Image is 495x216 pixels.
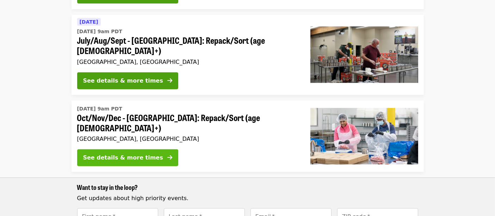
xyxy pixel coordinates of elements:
[77,182,138,192] span: Want to stay in the loop?
[77,72,178,89] button: See details & more times
[77,35,299,56] span: July/Aug/Sept - [GEOGRAPHIC_DATA]: Repack/Sort (age [DEMOGRAPHIC_DATA]+)
[77,59,299,65] div: [GEOGRAPHIC_DATA], [GEOGRAPHIC_DATA]
[80,19,98,25] span: [DATE]
[167,77,172,84] i: arrow-right icon
[77,28,122,35] time: [DATE] 9am PDT
[77,195,188,202] span: Get updates about high priority events.
[77,105,122,113] time: [DATE] 9am PDT
[310,26,418,83] img: July/Aug/Sept - Portland: Repack/Sort (age 16+) organized by Oregon Food Bank
[167,154,172,161] i: arrow-right icon
[77,113,299,133] span: Oct/Nov/Dec - [GEOGRAPHIC_DATA]: Repack/Sort (age [DEMOGRAPHIC_DATA]+)
[72,15,424,95] a: See details for "July/Aug/Sept - Portland: Repack/Sort (age 16+)"
[83,77,163,85] div: See details & more times
[72,101,424,172] a: See details for "Oct/Nov/Dec - Beaverton: Repack/Sort (age 10+)"
[83,154,163,162] div: See details & more times
[310,108,418,164] img: Oct/Nov/Dec - Beaverton: Repack/Sort (age 10+) organized by Oregon Food Bank
[77,136,299,142] div: [GEOGRAPHIC_DATA], [GEOGRAPHIC_DATA]
[77,149,178,166] button: See details & more times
